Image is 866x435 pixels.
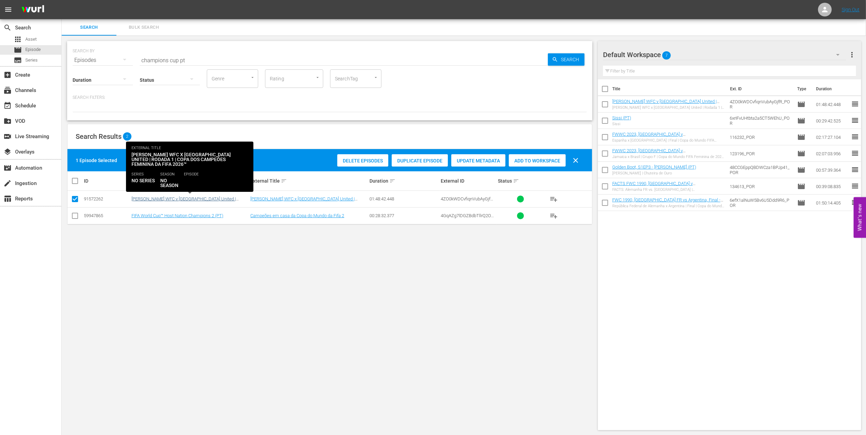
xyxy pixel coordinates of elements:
[793,79,812,98] th: Type
[797,182,805,190] span: Episode
[548,53,585,66] button: Search
[797,100,805,108] span: Episode
[797,166,805,174] span: Episode
[550,212,558,220] span: playlist_add
[25,46,41,53] span: Episode
[250,177,367,185] div: External Title
[392,158,448,163] span: Duplicate Episode
[612,115,631,120] a: Sissi (PT)
[3,117,12,125] span: VOD
[3,132,12,141] span: Live Streaming
[509,154,566,167] button: Add to Workspace
[4,5,12,14] span: menu
[3,195,12,203] span: Reports
[250,196,360,207] a: [PERSON_NAME] WFC x [GEOGRAPHIC_DATA] United | Rodada 1 | Copa dos Campeões Feminina da FIFA 2026™
[612,197,723,208] a: FWC 1990, [GEOGRAPHIC_DATA] FR vs Argentina, Final - FMR (PT)
[612,171,696,175] div: [PERSON_NAME] | Chuteira de Ouro
[813,129,851,145] td: 02:17:27.104
[558,53,585,66] span: Search
[812,79,853,98] th: Duration
[123,132,131,141] span: 2
[727,162,795,178] td: 48CCGEppQBDWCza1BPJp41_POR
[851,116,859,124] span: reorder
[389,178,396,184] span: sort
[603,45,846,64] div: Default Workspace
[509,158,566,163] span: Add to Workspace
[14,35,22,43] span: Asset
[373,74,379,81] button: Open
[369,196,439,201] div: 01:48:42.448
[369,213,439,218] div: 00:28:32.377
[848,51,856,59] span: more_vert
[281,178,287,184] span: sort
[337,154,388,167] button: Delete Episodes
[612,155,724,159] div: Jamaica x Brasil | Grupo F | Copa do Mundo FIFA Feminina de 2023, em [GEOGRAPHIC_DATA] e [GEOGRAP...
[612,122,631,126] div: Sissi
[16,2,49,18] img: ans4CAIJ8jUAAAAAAAAAAAAAAAAAAAAAAAAgQb4GAAAAAAAAAAAAAAAAAAAAAAAAJMjXAAAAAAAAAAAAAAAAAAAAAAAAgAT5G...
[14,46,22,54] span: movie
[550,195,558,203] span: playlist_add
[813,113,851,129] td: 00:29:42.525
[25,57,38,64] span: Series
[612,132,687,142] a: FWWC 2023, [GEOGRAPHIC_DATA] v [GEOGRAPHIC_DATA], Final - FMR (PT)
[813,145,851,162] td: 02:07:03.956
[727,129,795,145] td: 116232_POR
[451,154,505,167] button: Update Metadata
[851,166,859,174] span: reorder
[3,71,12,79] span: Create
[249,74,256,81] button: Open
[842,7,859,12] a: Sign Out
[392,154,448,167] button: Duplicate Episode
[851,182,859,190] span: reorder
[612,99,719,109] a: [PERSON_NAME] WFC v [GEOGRAPHIC_DATA] United | Round 1 | FIFA Women's Champions Cup 2026™ (PT)
[337,158,388,163] span: Delete Episodes
[441,178,496,184] div: External ID
[797,149,805,158] span: Episode
[612,138,724,143] div: Espanha x [GEOGRAPHIC_DATA] | Final | Copa do Mundo FIFA Feminina de 2023, em [GEOGRAPHIC_DATA] e...
[848,47,856,63] button: more_vert
[3,179,12,187] span: Ingestion
[498,177,543,185] div: Status
[369,177,439,185] div: Duration
[727,113,795,129] td: 6xrIFvUHtbta2a5CT5WEhU_POR
[612,105,724,110] div: [PERSON_NAME] WFC x [GEOGRAPHIC_DATA] United | Rodada 1 | Copa dos Campeões Feminina da FIFA 2026™
[545,208,562,224] button: playlist_add
[66,24,112,31] span: Search
[84,213,129,218] div: 59947865
[612,181,695,191] a: FACTS FWC 1990, [GEOGRAPHIC_DATA] v [GEOGRAPHIC_DATA] (PT)
[813,195,851,211] td: 01:50:14.405
[441,196,495,207] span: 4ZO0kWDCvfiqnVubAyGjfR_POR
[727,178,795,195] td: 134613_POR
[73,51,133,70] div: Episodes
[612,204,724,208] div: República Federal de Alemanha x Argentina | Final | Copa do Mundo da FIFA [GEOGRAPHIC_DATA] 1990 ...
[131,213,223,218] a: FIFA World Cup™ Host Nation Champions 2 (PT)
[851,133,859,141] span: reorder
[84,178,129,184] div: ID
[121,24,167,31] span: Bulk Search
[612,148,686,158] a: FWWC 2023, [GEOGRAPHIC_DATA] v [GEOGRAPHIC_DATA] (PT)
[250,213,344,218] a: Campeões em casa da Copa do Mundo da Fifa 2
[797,199,805,207] span: Episode
[73,95,587,101] p: Search Filters:
[727,195,795,211] td: 6efX1alNuW5Bv6U5Ddd9R6_POR
[813,162,851,178] td: 00:57:39.364
[314,74,321,81] button: Open
[131,196,239,207] a: [PERSON_NAME] WFC v [GEOGRAPHIC_DATA] United | Round 1 | FIFA Women's Champions Cup 2026™ (PT)
[813,178,851,195] td: 00:39:08.835
[851,100,859,108] span: reorder
[3,102,12,110] span: Schedule
[3,148,12,156] span: Overlays
[797,133,805,141] span: Episode
[612,164,696,170] a: Golden Boot, S1EP3 - [PERSON_NAME] (PT)
[161,178,167,184] span: sort
[567,152,584,169] button: clear
[726,79,793,98] th: Ext. ID
[662,48,671,63] span: 7
[451,158,505,163] span: Update Metadata
[25,36,37,43] span: Asset
[612,79,726,98] th: Title
[76,157,117,164] div: 1 Episode Selected
[3,86,12,94] span: Channels
[612,187,724,192] div: FACTS: Alemanha FR vs. [GEOGRAPHIC_DATA] | [GEOGRAPHIC_DATA] 1990
[84,196,129,201] div: 91572262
